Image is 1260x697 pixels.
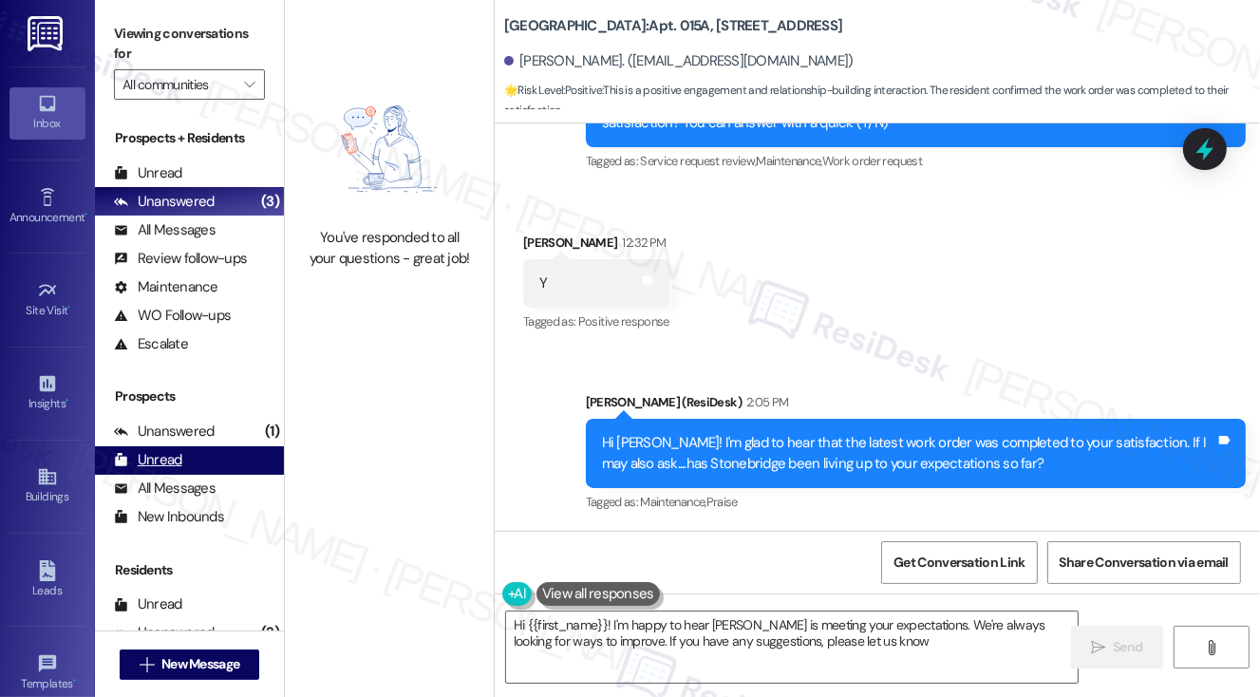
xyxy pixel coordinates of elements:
[28,16,66,51] img: ResiDesk Logo
[1091,640,1105,655] i: 
[95,386,284,406] div: Prospects
[757,153,822,169] span: Maintenance ,
[586,392,1246,419] div: [PERSON_NAME] (ResiDesk)
[140,657,154,672] i: 
[95,128,284,148] div: Prospects + Residents
[114,163,182,183] div: Unread
[114,220,216,240] div: All Messages
[95,560,284,580] div: Residents
[9,87,85,139] a: Inbox
[114,479,216,499] div: All Messages
[244,77,254,92] i: 
[1113,637,1142,657] span: Send
[256,187,284,217] div: (3)
[306,228,473,269] div: You've responded to all your questions - great job!
[578,313,669,330] span: Positive response
[504,51,854,71] div: [PERSON_NAME]. ([EMAIL_ADDRESS][DOMAIN_NAME])
[120,650,260,680] button: New Message
[618,233,667,253] div: 12:32 PM
[586,147,1246,175] div: Tagged as:
[256,618,284,648] div: (2)
[881,541,1037,584] button: Get Conversation Link
[506,612,1079,683] textarea: Hi {{first_name}}! I'm happy to hear [PERSON_NAME] is meeting your expectations. We're always loo...
[586,488,1246,516] div: Tagged as:
[114,507,224,527] div: New Inbounds
[9,555,85,606] a: Leads
[73,674,76,688] span: •
[114,450,182,470] div: Unread
[260,417,284,446] div: (1)
[893,553,1025,573] span: Get Conversation Link
[504,16,842,36] b: [GEOGRAPHIC_DATA]: Apt. 015A, [STREET_ADDRESS]
[602,433,1215,474] div: Hi [PERSON_NAME]! I'm glad to hear that the latest work order was completed to your satisfaction....
[504,81,1260,122] span: : This is a positive engagement and relationship-building interaction. The resident confirmed the...
[85,208,87,221] span: •
[66,394,68,407] span: •
[1047,541,1241,584] button: Share Conversation via email
[114,306,231,326] div: WO Follow-ups
[1205,640,1219,655] i: 
[68,301,71,314] span: •
[122,69,235,100] input: All communities
[9,461,85,512] a: Buildings
[706,494,738,510] span: Praise
[9,274,85,326] a: Site Visit •
[114,192,215,212] div: Unanswered
[306,80,473,219] img: empty-state
[114,422,215,442] div: Unanswered
[161,654,239,674] span: New Message
[114,334,188,354] div: Escalate
[1060,553,1229,573] span: Share Conversation via email
[822,153,922,169] span: Work order request
[9,367,85,419] a: Insights •
[1071,626,1163,669] button: Send
[640,494,705,510] span: Maintenance ,
[504,83,602,98] strong: 🌟 Risk Level: Positive
[114,623,215,643] div: Unanswered
[742,392,788,412] div: 2:05 PM
[114,277,218,297] div: Maintenance
[523,233,669,259] div: [PERSON_NAME]
[114,594,182,614] div: Unread
[114,19,265,69] label: Viewing conversations for
[114,249,247,269] div: Review follow-ups
[539,273,547,293] div: Y
[523,308,669,335] div: Tagged as:
[640,153,756,169] span: Service request review ,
